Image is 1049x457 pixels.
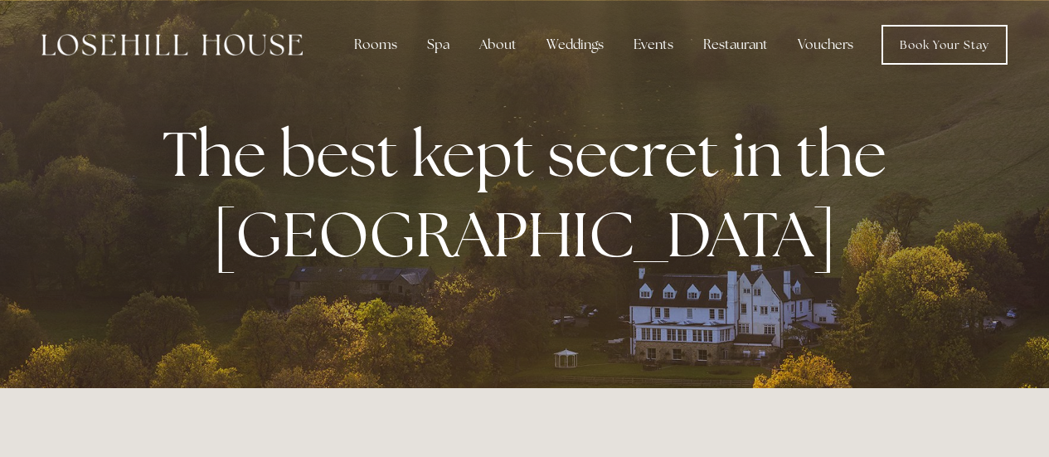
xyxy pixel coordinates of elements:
[690,28,781,61] div: Restaurant
[881,25,1008,65] a: Book Your Stay
[620,28,687,61] div: Events
[784,28,867,61] a: Vouchers
[533,28,617,61] div: Weddings
[341,28,410,61] div: Rooms
[41,34,303,56] img: Losehill House
[414,28,463,61] div: Spa
[163,113,900,275] strong: The best kept secret in the [GEOGRAPHIC_DATA]
[466,28,530,61] div: About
